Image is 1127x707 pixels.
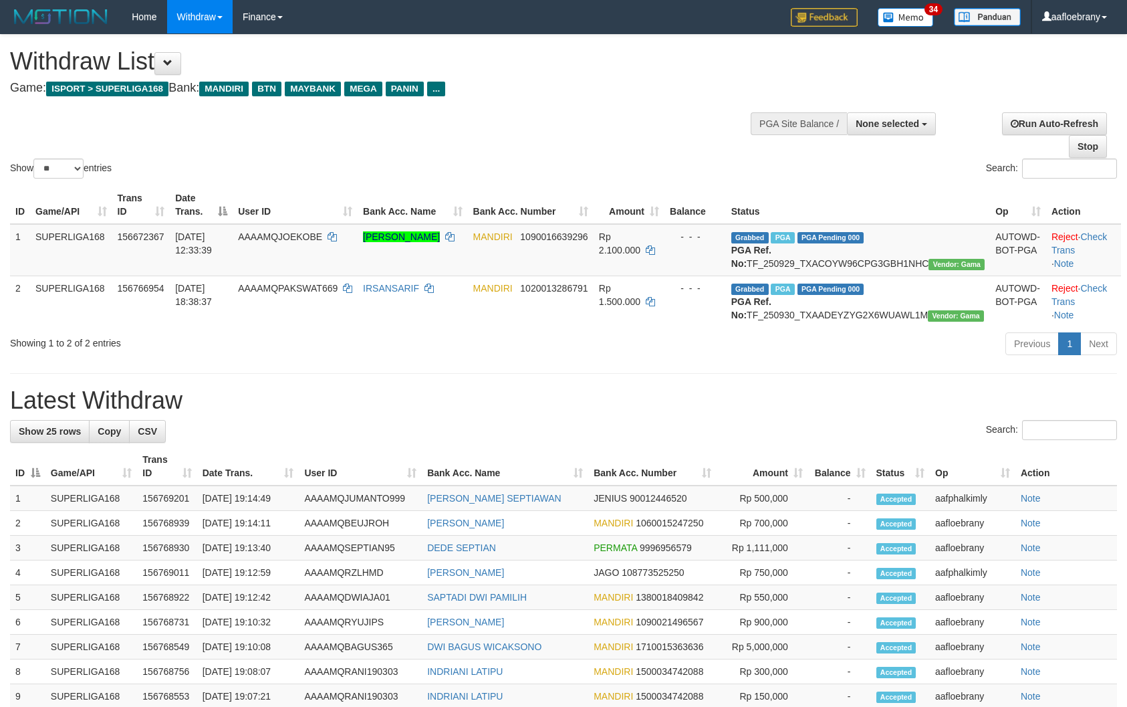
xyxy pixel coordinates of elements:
[10,585,45,610] td: 5
[299,635,422,660] td: AAAAMQBAGUS365
[594,641,633,652] span: MANDIRI
[45,486,138,511] td: SUPERLIGA168
[731,245,771,269] b: PGA Ref. No:
[238,231,322,242] span: AAAAMQJOEKOBE
[797,232,864,243] span: PGA Pending
[137,585,197,610] td: 156768922
[594,592,633,603] span: MANDIRI
[1051,283,1078,294] a: Reject
[990,186,1046,224] th: Op: activate to sort column ascending
[1046,276,1121,327] td: · ·
[876,667,916,678] span: Accepted
[808,511,871,536] td: -
[599,283,640,307] span: Rp 1.500.000
[791,8,858,27] img: Feedback.jpg
[876,568,916,579] span: Accepted
[137,660,197,684] td: 156768756
[137,610,197,635] td: 156768731
[717,561,808,585] td: Rp 750,000
[717,447,808,486] th: Amount: activate to sort column ascending
[717,536,808,561] td: Rp 1,111,000
[876,692,916,703] span: Accepted
[10,561,45,585] td: 4
[930,447,1015,486] th: Op: activate to sort column ascending
[137,511,197,536] td: 156768939
[594,518,633,528] span: MANDIRI
[10,331,460,350] div: Showing 1 to 2 of 2 entries
[427,617,504,627] a: [PERSON_NAME]
[1021,641,1041,652] a: Note
[197,561,299,585] td: [DATE] 19:12:59
[197,660,299,684] td: [DATE] 19:08:07
[45,561,138,585] td: SUPERLIGA168
[427,567,504,578] a: [PERSON_NAME]
[363,231,440,242] a: [PERSON_NAME]
[427,518,504,528] a: [PERSON_NAME]
[10,48,738,75] h1: Withdraw List
[751,112,847,135] div: PGA Site Balance /
[1002,112,1107,135] a: Run Auto-Refresh
[1022,420,1117,440] input: Search:
[129,420,166,443] a: CSV
[386,82,424,96] span: PANIN
[19,426,81,437] span: Show 25 rows
[422,447,588,486] th: Bank Acc. Name: activate to sort column ascending
[594,691,633,702] span: MANDIRI
[520,283,588,294] span: Copy 1020013286791 to clipboard
[640,542,692,553] span: Copy 9996956579 to clipboard
[928,259,985,270] span: Vendor URL: https://trx31.1velocity.biz
[45,511,138,536] td: SUPERLIGA168
[299,561,422,585] td: AAAAMQRZLHMD
[46,82,168,96] span: ISPORT > SUPERLIGA168
[1022,159,1117,179] input: Search:
[197,511,299,536] td: [DATE] 19:14:11
[138,426,157,437] span: CSV
[137,561,197,585] td: 156769011
[664,186,726,224] th: Balance
[990,224,1046,276] td: AUTOWD-BOT-PGA
[670,230,721,243] div: - - -
[1051,231,1107,256] a: Check Trans
[358,186,467,224] th: Bank Acc. Name: activate to sort column ascending
[954,8,1021,26] img: panduan.png
[137,447,197,486] th: Trans ID: activate to sort column ascending
[808,447,871,486] th: Balance: activate to sort column ascending
[636,617,703,627] span: Copy 1090021496567 to clipboard
[89,420,130,443] a: Copy
[10,536,45,561] td: 3
[252,82,281,96] span: BTN
[986,159,1117,179] label: Search:
[45,585,138,610] td: SUPERLIGA168
[363,283,419,294] a: IRSANSARIF
[30,224,112,276] td: SUPERLIGA168
[636,518,703,528] span: Copy 1060015247250 to clipboard
[197,447,299,486] th: Date Trans.: activate to sort column ascending
[299,447,422,486] th: User ID: activate to sort column ascending
[299,660,422,684] td: AAAAMQRANI190303
[847,112,936,135] button: None selected
[1021,617,1041,627] a: Note
[717,585,808,610] td: Rp 550,000
[427,592,527,603] a: SAPTADI DWI PAMILIH
[98,426,121,437] span: Copy
[1021,666,1041,677] a: Note
[594,617,633,627] span: MANDIRI
[878,8,934,27] img: Button%20Memo.svg
[717,660,808,684] td: Rp 300,000
[118,231,164,242] span: 156672367
[197,486,299,511] td: [DATE] 19:14:49
[986,420,1117,440] label: Search:
[344,82,382,96] span: MEGA
[45,447,138,486] th: Game/API: activate to sort column ascending
[1046,186,1121,224] th: Action
[299,486,422,511] td: AAAAMQJUMANTO999
[670,282,721,295] div: - - -
[30,276,112,327] td: SUPERLIGA168
[137,536,197,561] td: 156768930
[1054,310,1074,320] a: Note
[1051,231,1078,242] a: Reject
[197,610,299,635] td: [DATE] 19:10:32
[726,276,990,327] td: TF_250930_TXAADEYZYG2X6WUAWL1M
[238,283,338,294] span: AAAAMQPAKSWAT669
[137,635,197,660] td: 156768549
